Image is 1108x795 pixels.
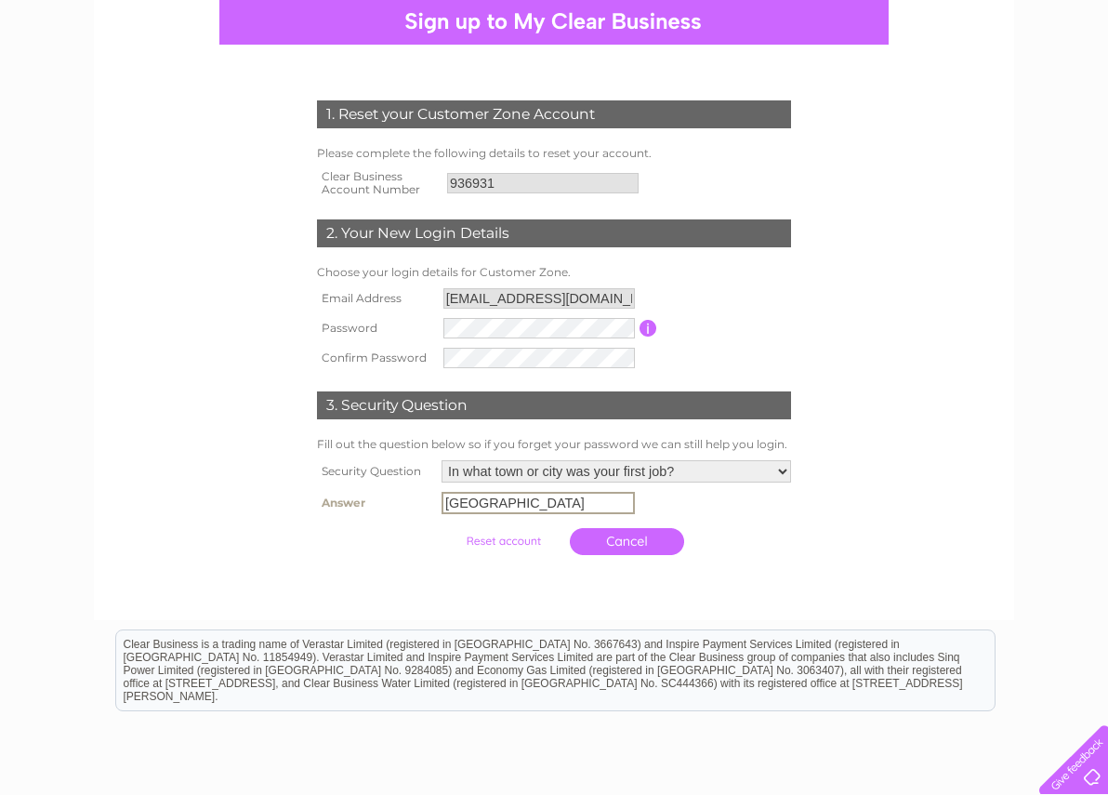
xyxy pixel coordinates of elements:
[446,528,561,554] input: Submit
[317,219,791,247] div: 2. Your New Login Details
[640,320,657,337] input: Information
[848,79,883,93] a: Water
[317,100,791,128] div: 1. Reset your Customer Zone Account
[312,487,437,519] th: Answer
[570,528,684,555] a: Cancel
[116,10,995,90] div: Clear Business is a trading name of Verastar Limited (registered in [GEOGRAPHIC_DATA] No. 3667643...
[312,142,796,165] td: Please complete the following details to reset your account.
[312,456,437,487] th: Security Question
[312,261,796,284] td: Choose your login details for Customer Zone.
[946,79,1002,93] a: Telecoms
[1051,79,1097,93] a: Contact
[317,391,791,419] div: 3. Security Question
[39,48,134,105] img: logo.png
[312,343,439,373] th: Confirm Password
[894,79,935,93] a: Energy
[312,433,796,456] td: Fill out the question below so if you forget your password we can still help you login.
[312,284,439,313] th: Email Address
[758,9,886,33] a: 0333 014 3131
[1013,79,1040,93] a: Blog
[312,165,442,202] th: Clear Business Account Number
[312,313,439,343] th: Password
